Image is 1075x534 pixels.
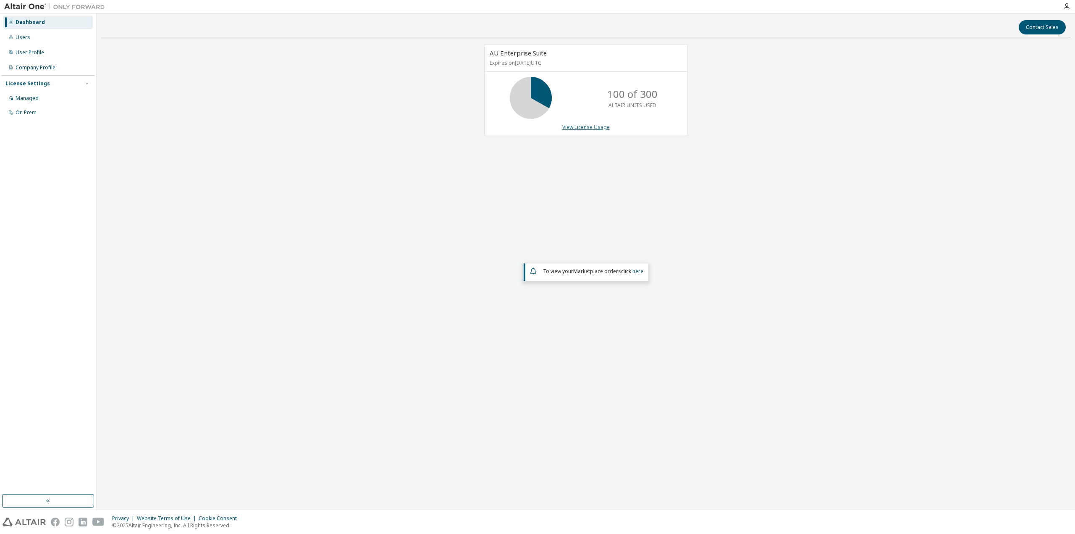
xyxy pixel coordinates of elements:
[65,518,73,526] img: instagram.svg
[608,102,656,109] p: ALTAIR UNITS USED
[51,518,60,526] img: facebook.svg
[112,515,137,522] div: Privacy
[562,124,610,131] a: View License Usage
[137,515,199,522] div: Website Terms of Use
[16,49,44,56] div: User Profile
[79,518,87,526] img: linkedin.svg
[543,268,643,275] span: To view your click
[4,3,109,11] img: Altair One
[1019,20,1066,34] button: Contact Sales
[3,518,46,526] img: altair_logo.svg
[16,19,45,26] div: Dashboard
[16,64,55,71] div: Company Profile
[16,109,37,116] div: On Prem
[92,518,105,526] img: youtube.svg
[5,80,50,87] div: License Settings
[16,34,30,41] div: Users
[490,49,547,57] span: AU Enterprise Suite
[607,87,658,101] p: 100 of 300
[573,268,621,275] em: Marketplace orders
[112,522,242,529] p: © 2025 Altair Engineering, Inc. All Rights Reserved.
[632,268,643,275] a: here
[490,59,680,66] p: Expires on [DATE] UTC
[199,515,242,522] div: Cookie Consent
[16,95,39,102] div: Managed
